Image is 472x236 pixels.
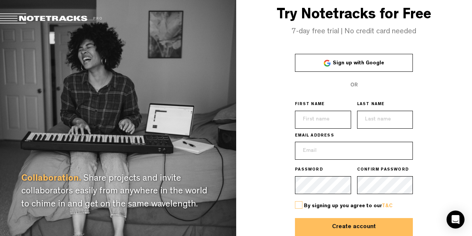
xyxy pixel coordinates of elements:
[357,167,409,173] span: CONFIRM PASSWORD
[21,175,81,184] span: Collaboration.
[295,218,413,236] button: Create account
[21,175,207,209] span: Share projects and invite collaborators easily from anywhere in the world to chime in and get on ...
[295,111,351,129] input: First name
[295,167,323,173] span: PASSWORD
[333,61,384,66] span: Sign up with Google
[357,102,385,108] span: LAST NAME
[382,203,393,209] a: T&C
[350,83,358,88] span: OR
[295,142,413,160] input: Email
[295,102,325,108] span: FIRST NAME
[357,111,413,129] input: Last name
[447,211,465,229] div: Open Intercom Messenger
[304,203,393,209] span: By signing up you agree to our
[295,133,334,139] span: EMAIL ADDRESS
